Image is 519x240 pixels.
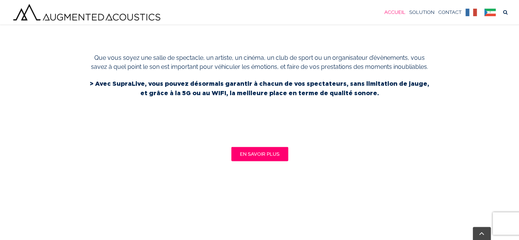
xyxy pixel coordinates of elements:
span: > Avec SupraLive, vous pouvez désormais garantir à chacun de vos spectateurs, sans limitation de ... [90,80,429,96]
span: CONTACT [438,10,462,15]
a: EN SAVOIR PLUS [231,147,288,161]
span: EN SAVOIR PLUS [240,151,279,157]
img: Augmented Acoustics Logo [11,2,162,22]
span: SOLUTION [409,10,435,15]
span: ACCUEIL [384,10,405,15]
p: Que vous soyez une salle de spectacle, un artiste, un cinéma, un club de sport ou un organisateur... [89,53,430,71]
